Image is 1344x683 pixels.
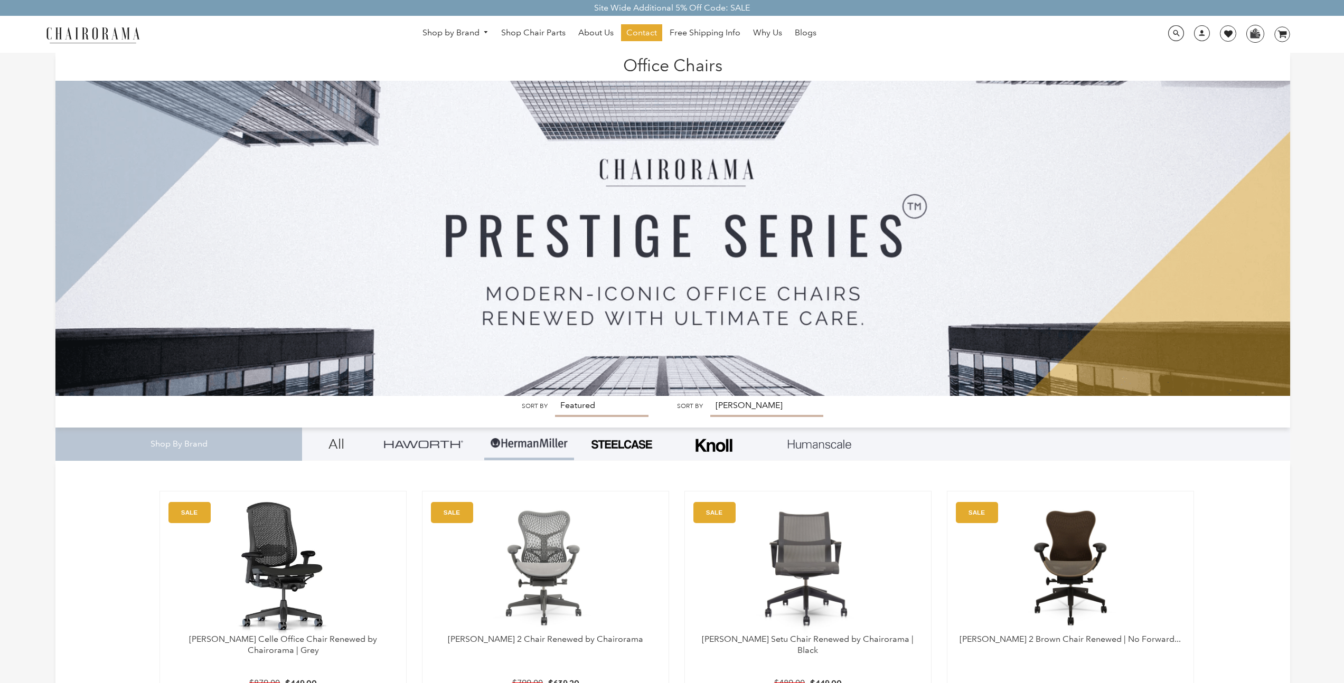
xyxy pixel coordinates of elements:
[958,502,1183,634] img: Herman Miller Mirra 2 Brown Chair Renewed | No Forward Tilt | - chairorama
[693,432,735,459] img: Frame_4.png
[590,439,653,450] img: PHOTO-2024-07-09-00-53-10-removebg-preview.png
[171,502,396,634] a: Herman Miller Celle Office Chair Renewed by Chairorama | Grey - chairorama Herman Miller Celle Of...
[578,27,614,39] span: About Us
[621,24,662,41] a: Contact
[748,24,787,41] a: Why Us
[677,402,703,410] label: Sort by
[958,502,1183,634] a: Herman Miller Mirra 2 Brown Chair Renewed | No Forward Tilt | - chairorama Herman Miller Mirra 2 ...
[696,502,920,634] a: Herman Miller Setu Chair Renewed by Chairorama | Black - chairorama Herman Miller Setu Chair Rene...
[417,25,494,41] a: Shop by Brand
[310,428,363,460] a: All
[55,428,303,461] div: Shop By Brand
[573,24,619,41] a: About Us
[702,634,914,655] a: [PERSON_NAME] Setu Chair Renewed by Chairorama | Black
[626,27,657,39] span: Contact
[66,53,1280,75] h1: Office Chairs
[496,24,571,41] a: Shop Chair Parts
[189,634,377,655] a: [PERSON_NAME] Celle Office Chair Renewed by Chairorama | Grey
[706,509,722,516] text: SALE
[181,509,198,516] text: SALE
[490,428,569,459] img: Group-1.png
[40,25,146,44] img: chairorama
[171,502,396,634] img: Herman Miller Celle Office Chair Renewed by Chairorama | Grey - chairorama
[433,502,658,634] a: Herman Miller Mirra 2 Chair Renewed by Chairorama - chairorama Herman Miller Mirra 2 Chair Renewe...
[960,634,1181,644] a: [PERSON_NAME] 2 Brown Chair Renewed | No Forward...
[1247,25,1263,41] img: WhatsApp_Image_2024-07-12_at_16.23.01.webp
[753,27,782,39] span: Why Us
[969,509,985,516] text: SALE
[433,502,658,634] img: Herman Miller Mirra 2 Chair Renewed by Chairorama - chairorama
[696,502,920,634] img: Herman Miller Setu Chair Renewed by Chairorama | Black - chairorama
[790,24,822,41] a: Blogs
[670,27,740,39] span: Free Shipping Info
[501,27,566,39] span: Shop Chair Parts
[384,440,463,448] img: Group_4be16a4b-c81a-4a6e-a540-764d0a8faf6e.png
[448,634,643,644] a: [PERSON_NAME] 2 Chair Renewed by Chairorama
[444,509,460,516] text: SALE
[191,24,1048,44] nav: DesktopNavigation
[788,440,851,449] img: Layer_1_1.png
[795,27,816,39] span: Blogs
[664,24,746,41] a: Free Shipping Info
[522,402,548,410] label: Sort by
[55,53,1290,396] img: Office Chairs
